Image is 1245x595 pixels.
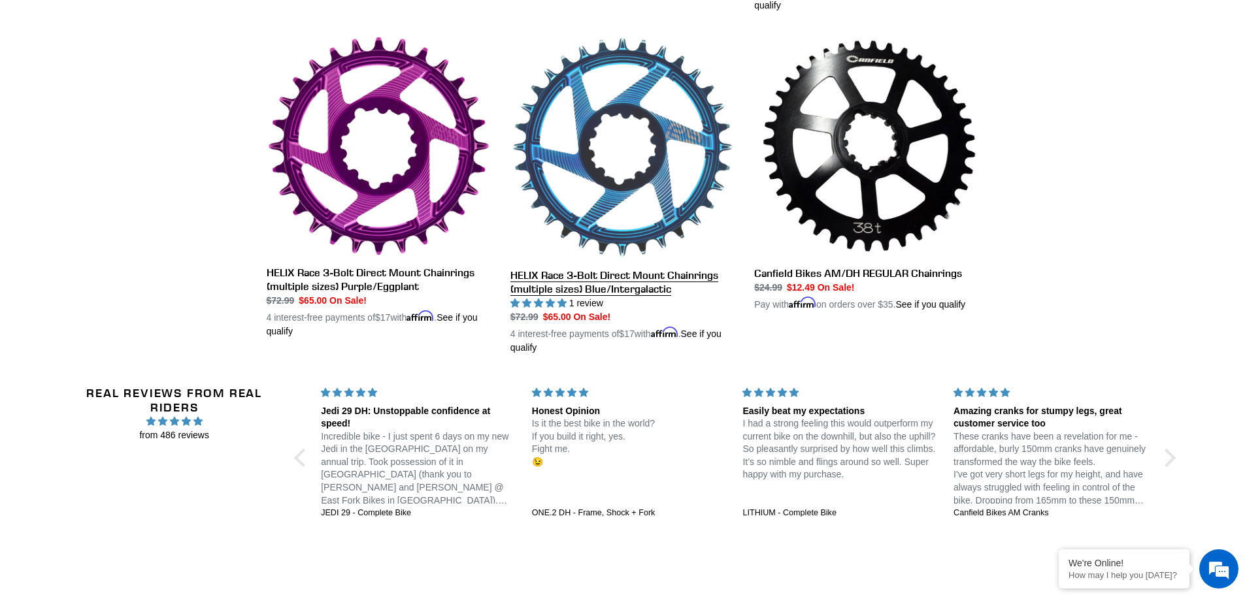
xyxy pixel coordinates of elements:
[62,386,286,414] h2: Real Reviews from Real Riders
[321,386,516,400] div: 5 stars
[532,405,727,418] div: Honest Opinion
[742,386,938,400] div: 5 stars
[954,405,1149,430] div: Amazing cranks for stumpy legs, great customer service too
[321,430,516,507] p: Incredible bike - I just spent 6 days on my new Jedi in the [GEOGRAPHIC_DATA] on my annual trip. ...
[62,428,286,442] span: from 486 reviews
[532,386,727,400] div: 5 stars
[532,417,727,468] p: Is it the best bike in the world? If you build it right, yes. Fight me. 😉
[532,507,727,519] a: ONE.2 DH - Frame, Shock + Fork
[1069,558,1180,568] div: We're Online!
[321,507,516,519] a: JEDI 29 - Complete Bike
[954,507,1149,519] a: Canfield Bikes AM Cranks
[742,417,938,481] p: I had a strong feeling this would outperform my current bike on the downhill, but also the uphill...
[321,405,516,430] div: Jedi 29 DH: Unstoppable confidence at speed!
[1069,570,1180,580] p: How may I help you today?
[62,414,286,428] span: 4.96 stars
[742,405,938,418] div: Easily beat my expectations
[954,430,1149,507] p: These cranks have been a revelation for me - affordable, burly 150mm cranks have genuinely transf...
[954,386,1149,400] div: 5 stars
[742,507,938,519] a: LITHIUM - Complete Bike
